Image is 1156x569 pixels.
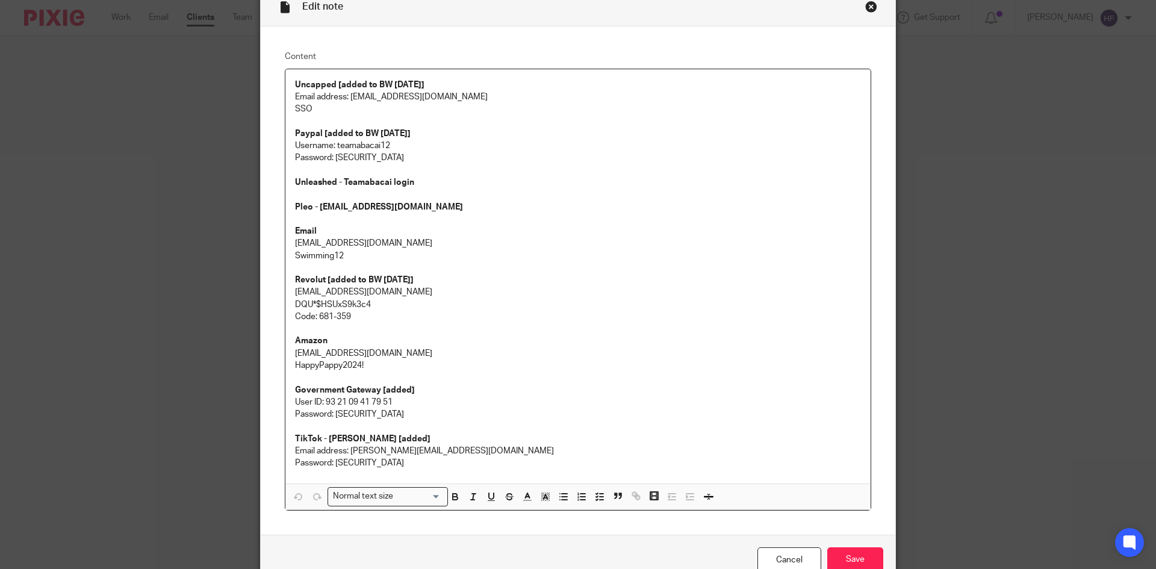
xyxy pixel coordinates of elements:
p: SSO [295,103,861,115]
p: [EMAIL_ADDRESS][DOMAIN_NAME] [295,237,861,249]
p: Password: [SECURITY_DATA] [295,152,861,164]
strong: Amazon [295,337,328,345]
div: Close this dialog window [865,1,877,13]
p: Username: teamabacai12 [295,140,861,152]
strong: Unleashed - Teamabacai login [295,178,414,187]
span: Normal text size [331,490,396,503]
span: Edit note [302,2,343,11]
p: DQU*$HSUxS9k3c4 [295,299,861,311]
p: User ID: 93 21 09 41 79 51 [295,396,861,408]
strong: Paypal [added to BW [DATE]] [295,129,411,138]
p: [EMAIL_ADDRESS][DOMAIN_NAME] [295,347,861,359]
strong: TikTok - [PERSON_NAME] [added] [295,435,430,443]
p: HappyPappy2024! [295,359,861,372]
strong: Government Gateway [added] [295,386,415,394]
strong: Email [295,227,317,235]
p: [EMAIL_ADDRESS][DOMAIN_NAME] [295,286,861,298]
div: Search for option [328,487,448,506]
p: Password: [SECURITY_DATA] [295,408,861,420]
p: Code: 681-359 [295,311,861,323]
strong: Uncapped [added to BW [DATE]] [295,81,424,89]
strong: Revolut [added to BW [DATE]] [295,276,414,284]
p: Email address: [PERSON_NAME][EMAIL_ADDRESS][DOMAIN_NAME] Password: [SECURITY_DATA] [295,445,861,470]
p: Swimming12 [295,250,861,262]
strong: Pleo - [EMAIL_ADDRESS][DOMAIN_NAME] [295,203,463,211]
input: Search for option [397,490,441,503]
label: Content [285,51,871,63]
p: Email address: [EMAIL_ADDRESS][DOMAIN_NAME] [295,91,861,103]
